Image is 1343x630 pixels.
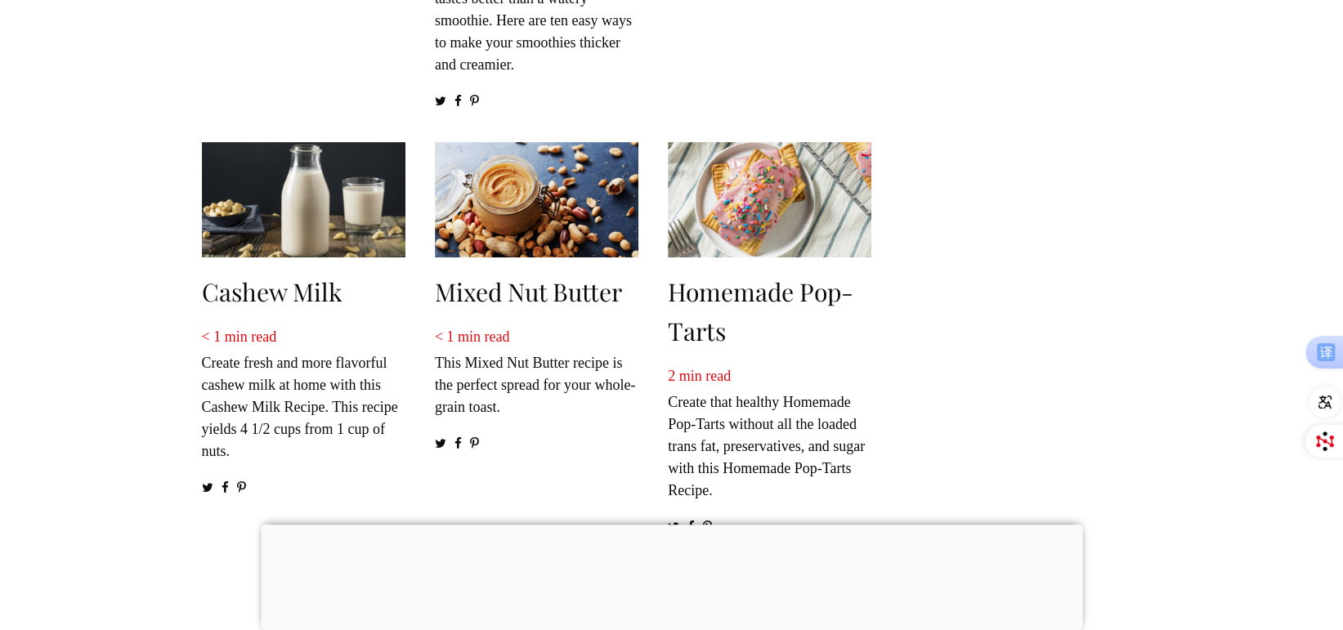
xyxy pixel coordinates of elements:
span: min read [679,368,731,384]
span: min read [458,328,509,345]
a: Homemade Pop-Tarts [668,275,853,347]
span: < 1 [435,328,454,345]
span: < 1 [202,328,222,345]
a: Cashew Milk [202,275,342,308]
a: Mixed Nut Butter [435,275,622,308]
p: This Mixed Nut Butter recipe is the perfect spread for your whole-grain toast. [435,326,638,418]
iframe: Advertisement [917,25,1138,515]
span: min read [225,328,276,345]
p: Create fresh and more flavorful cashew milk at home with this Cashew Milk Recipe. This recipe yie... [202,326,405,462]
img: Cashew Milk [202,142,405,257]
img: Mixed Nut Butter [435,142,638,257]
p: Create that healthy Homemade Pop-Tarts without all the loaded trans fat, preservatives, and sugar... [668,365,871,502]
iframe: Advertisement [261,525,1082,626]
span: 2 [668,368,675,384]
img: Homemade Pop-Tarts [668,142,871,257]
